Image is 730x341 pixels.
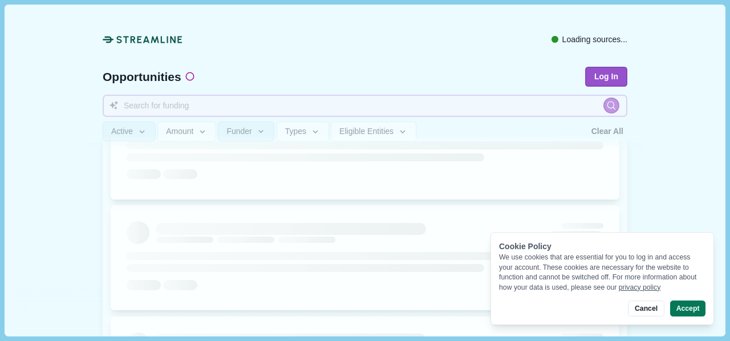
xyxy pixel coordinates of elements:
[103,71,181,83] span: Opportunities
[585,67,627,87] button: Log In
[331,122,416,142] button: Eligible Entities
[111,127,133,137] span: Active
[670,301,705,316] button: Accept
[277,122,329,142] button: Types
[166,127,193,137] span: Amount
[628,301,664,316] button: Cancel
[619,283,661,291] a: privacy policy
[157,122,216,142] button: Amount
[103,95,627,117] input: Search for funding
[499,253,705,293] div: We use cookies that are essential for you to log in and access your account. These cookies are ne...
[226,127,252,137] span: Funder
[339,127,394,137] span: Eligible Entities
[587,122,627,142] button: Clear All
[562,34,627,46] span: Loading sources...
[499,242,551,251] span: Cookie Policy
[218,122,274,142] button: Funder
[103,122,156,142] button: Active
[285,127,306,137] span: Types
